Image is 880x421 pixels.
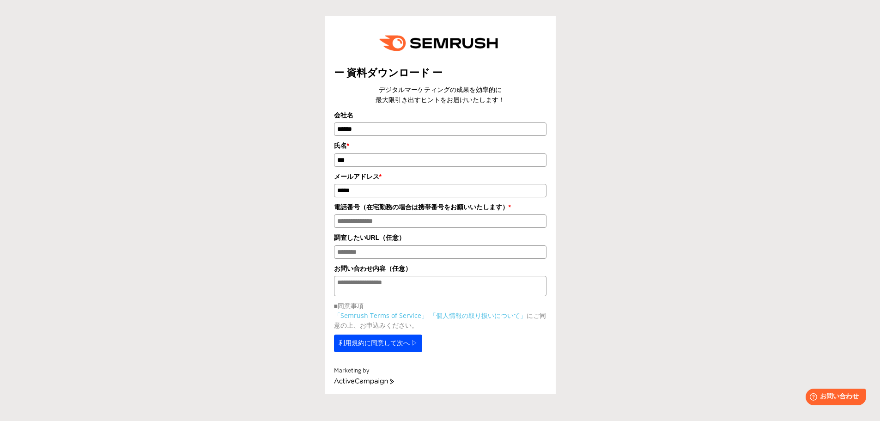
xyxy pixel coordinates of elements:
a: 「個人情報の取り扱いについて」 [430,311,527,320]
button: 利用規約に同意して次へ ▷ [334,335,423,352]
label: 電話番号（在宅勤務の場合は携帯番号をお願いいたします） [334,202,546,212]
label: 氏名 [334,140,546,151]
label: 調査したいURL（任意） [334,232,546,243]
label: お問い合わせ内容（任意） [334,263,546,274]
label: 会社名 [334,110,546,120]
p: ■同意事項 [334,301,546,311]
a: 「Semrush Terms of Service」 [334,311,428,320]
label: メールアドレス [334,171,546,182]
p: にご同意の上、お申込みください。 [334,311,546,330]
img: e6a379fe-ca9f-484e-8561-e79cf3a04b3f.png [373,25,508,61]
center: デジタルマーケティングの成果を効率的に 最大限引き出すヒントをお届けいたします！ [334,85,546,105]
div: Marketing by [334,366,546,376]
title: ー 資料ダウンロード ー [334,66,546,80]
iframe: Help widget launcher [798,385,870,411]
